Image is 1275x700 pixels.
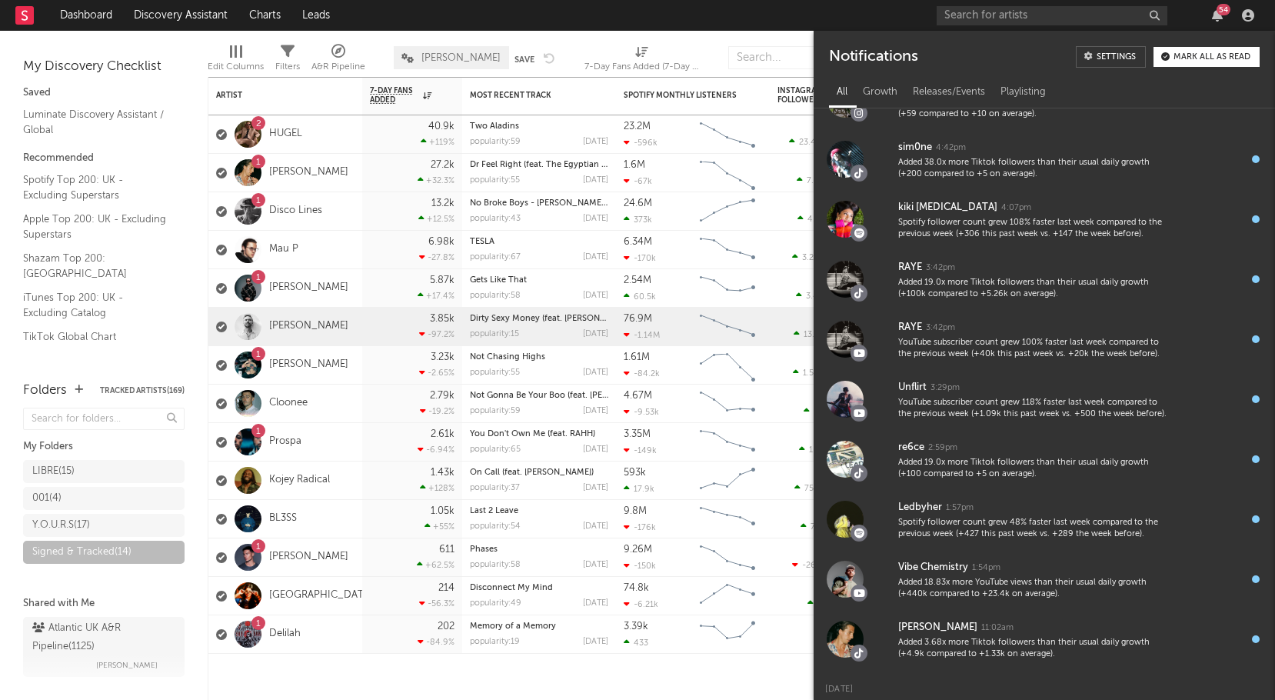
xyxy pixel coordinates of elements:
a: Disconnect My Mind [470,584,553,592]
a: [PERSON_NAME] [269,358,348,372]
a: Atlantic UK A&R Pipeline(1125)[PERSON_NAME] [23,617,185,677]
div: Ledbyher [898,498,942,517]
div: Last 2 Leave [470,507,608,515]
div: 23.2M [624,122,651,132]
div: On Call (feat. James Vickery) [470,468,608,477]
div: -9.53k [624,407,659,417]
div: [DATE] [583,330,608,338]
a: Memory of a Memory [470,622,556,631]
div: 9.8M [624,506,647,516]
div: Spotify follower count grew 48% faster last week compared to the previous week (+427 this past we... [898,517,1169,541]
div: +62.5 % [417,560,454,570]
button: Mark all as read [1153,47,1260,67]
div: My Discovery Checklist [23,58,185,76]
div: -150k [624,561,656,571]
div: Added 18.83x more YouTube views than their usual daily growth (+440k compared to +23.4k on average). [898,577,1169,601]
div: Added 38.0x more Tiktok followers than their usual daily growth (+200 compared to +5 on average). [898,157,1169,181]
div: 4:42pm [936,142,966,154]
a: Luminate Discovery Assistant / Global [23,106,169,138]
div: RAYE [898,258,922,277]
a: [GEOGRAPHIC_DATA] [269,589,373,602]
div: You Don't Own Me (feat. RAHH) [470,430,608,438]
div: -27.8 % [419,252,454,262]
div: Shared with Me [23,595,185,613]
div: [DATE] [583,484,608,492]
button: Tracked Artists(169) [100,387,185,395]
span: 13.7k [804,331,824,339]
div: popularity: 58 [470,292,521,300]
div: ( ) [796,291,854,301]
div: -84.9 % [418,637,454,647]
div: [DATE] [583,522,608,531]
div: 7-Day Fans Added (7-Day Fans Added) [584,58,700,76]
svg: Chart title [693,308,762,346]
div: [PERSON_NAME] [898,618,977,637]
div: Growth [855,79,905,105]
div: 1.43k [431,468,454,478]
a: Delilah [269,628,301,641]
div: -97.2 % [419,329,454,339]
div: Edit Columns [208,58,264,76]
div: popularity: 59 [470,407,521,415]
input: Search... [728,46,844,69]
div: RAYE [898,318,922,337]
span: [PERSON_NAME] [96,656,158,675]
div: Added 6.09x more Instagram followers than their usual daily growth (+59 compared to +10 on average). [898,97,1169,121]
span: 3.22k [802,254,823,262]
a: iTunes Top 200: UK - Excluding Catalog [23,289,169,321]
div: [DATE] [583,599,608,608]
a: Dr Feel Right (feat. The Egyptian Lover & Rome Fortune) [470,161,694,169]
div: A&R Pipeline [311,38,365,83]
div: popularity: 55 [470,368,520,377]
div: 2.61k [431,429,454,439]
svg: Chart title [693,423,762,462]
div: 24.6M [624,198,652,208]
div: [DATE] [583,638,608,646]
a: sim0ne4:42pmAdded 38.0x more Tiktok followers than their usual daily growth (+200 compared to +5 ... [814,129,1275,189]
svg: Chart title [693,462,762,500]
a: kiki [MEDICAL_DATA]4:07pmSpotify follower count grew 108% faster last week compared to the previo... [814,189,1275,249]
a: Not Chasing Highs [470,353,545,362]
a: On Call (feat. [PERSON_NAME]) [470,468,594,477]
span: 4.52k [807,215,829,224]
svg: Chart title [693,115,762,154]
a: Ledbyher1:57pmSpotify follower count grew 48% faster last week compared to the previous week (+42... [814,489,1275,549]
div: 1.61M [624,352,650,362]
div: YouTube subscriber count grew 118% faster last week compared to the previous week (+1.09k this pa... [898,397,1169,421]
div: -19.2 % [420,406,454,416]
a: RAYE3:42pmAdded 19.0x more Tiktok followers than their usual daily growth (+100k compared to +5.2... [814,249,1275,309]
div: Spotify Monthly Listeners [624,91,739,100]
div: 60.5k [624,292,656,302]
div: ( ) [801,522,854,532]
div: ( ) [794,329,854,339]
div: Dr Feel Right (feat. The Egyptian Lover & Rome Fortune) [470,161,608,169]
div: [DATE] [814,669,1275,699]
div: Spotify follower count grew 108% faster last week compared to the previous week (+306 this past w... [898,217,1169,241]
div: ( ) [799,445,854,455]
div: -176k [624,522,656,532]
a: BL3SS [269,512,297,525]
div: kiki [MEDICAL_DATA] [898,198,997,217]
div: 6.98k [428,237,454,247]
svg: Chart title [693,577,762,615]
a: Prospa [269,435,301,448]
div: YouTube subscriber count grew 100% faster last week compared to the previous week (+40k this past... [898,337,1169,361]
a: Dirty Sexy Money (feat. [PERSON_NAME] & French [US_STATE]) - [PERSON_NAME] Remix [470,315,823,323]
div: 2.54M [624,275,651,285]
a: Apple Top 200: UK - Excluding Superstars [23,211,169,242]
a: TESLA [470,238,494,246]
div: Settings [1097,53,1136,62]
a: [PERSON_NAME] [269,320,348,333]
div: -56.3 % [419,598,454,608]
div: 202 [438,622,454,632]
span: 1.59k [803,369,824,378]
div: Mark all as read [1173,53,1250,62]
div: popularity: 15 [470,330,519,338]
span: 70 [811,523,821,532]
div: popularity: 54 [470,522,521,531]
div: Not Gonna Be Your Boo (feat. Robin S) [470,392,608,400]
div: +128 % [420,483,454,493]
div: Notifications [829,46,917,68]
a: Vibe Chemistry1:54pmAdded 18.83x more YouTube views than their usual daily growth (+440k compared... [814,549,1275,609]
div: 593k [624,468,646,478]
